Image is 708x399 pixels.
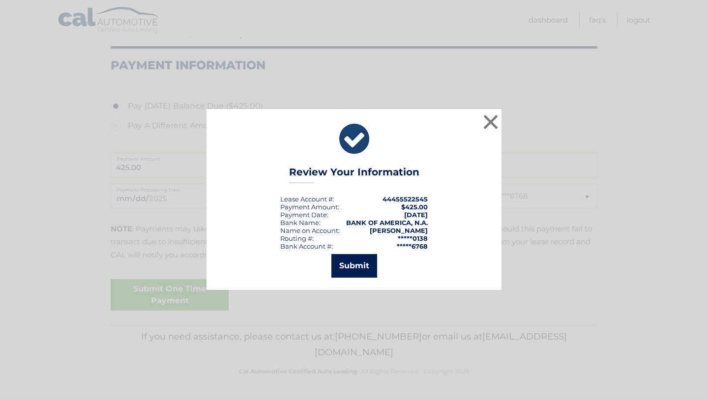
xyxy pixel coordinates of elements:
div: : [280,211,328,219]
div: Payment Amount: [280,203,339,211]
div: Bank Account #: [280,242,333,250]
span: $425.00 [401,203,428,211]
div: Name on Account: [280,227,340,234]
div: Routing #: [280,234,314,242]
strong: [PERSON_NAME] [370,227,428,234]
span: Payment Date [280,211,327,219]
strong: BANK OF AMERICA, N.A. [346,219,428,227]
div: Bank Name: [280,219,321,227]
button: × [481,112,501,132]
strong: 44455522545 [383,195,428,203]
span: [DATE] [404,211,428,219]
h3: Review Your Information [289,166,419,183]
div: Lease Account #: [280,195,334,203]
button: Submit [331,254,377,278]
